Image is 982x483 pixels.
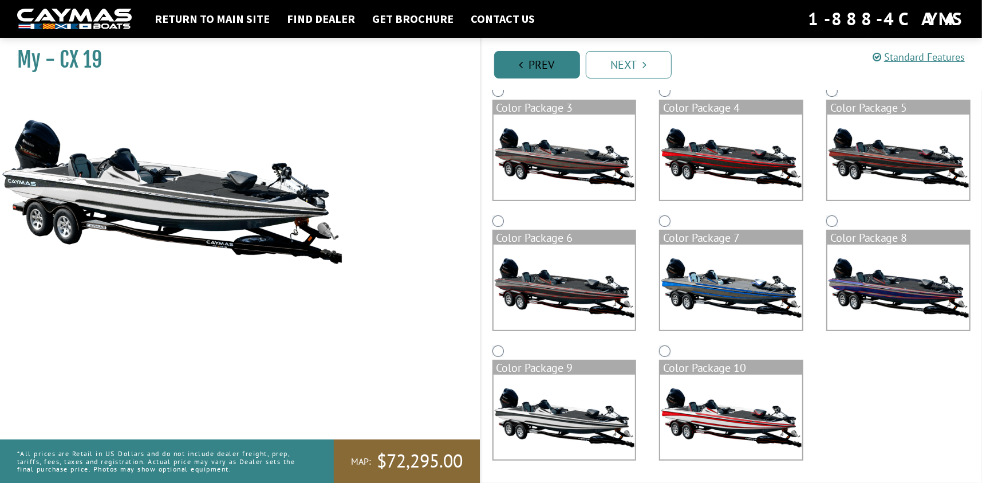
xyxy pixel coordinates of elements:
a: Next [586,51,672,78]
div: Color Package 10 [660,361,802,375]
img: color_package_309.png [827,245,969,330]
img: color_package_311.png [660,375,802,460]
p: *All prices are Retail in US Dollars and do not include dealer freight, prep, tariffs, fees, taxe... [17,444,308,478]
a: Get Brochure [366,11,459,26]
img: white-logo-c9c8dbefe5ff5ceceb0f0178aa75bf4bb51f6bca0971e226c86eb53dfe498488.png [17,9,132,30]
a: Standard Features [873,50,965,64]
div: Color Package 8 [827,231,969,245]
img: color_package_307.png [494,245,636,330]
img: color_package_308.png [660,245,802,330]
a: Return to main site [149,11,275,26]
span: MAP: [351,455,371,468]
img: color_package_310.png [494,375,636,460]
span: $72,295.00 [377,449,463,473]
a: Contact Us [465,11,541,26]
a: MAP:$72,295.00 [334,439,480,483]
div: 1-888-4CAYMAS [808,6,965,32]
div: Color Package 6 [494,231,636,245]
img: color_package_305.png [660,115,802,200]
img: color_package_306.png [827,115,969,200]
a: Prev [494,51,580,78]
h1: My - CX 19 [17,47,451,73]
div: Color Package 5 [827,101,969,115]
div: Color Package 4 [660,101,802,115]
div: Color Package 7 [660,231,802,245]
div: Color Package 9 [494,361,636,375]
a: Find Dealer [281,11,361,26]
img: color_package_304.png [494,115,636,200]
div: Color Package 3 [494,101,636,115]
